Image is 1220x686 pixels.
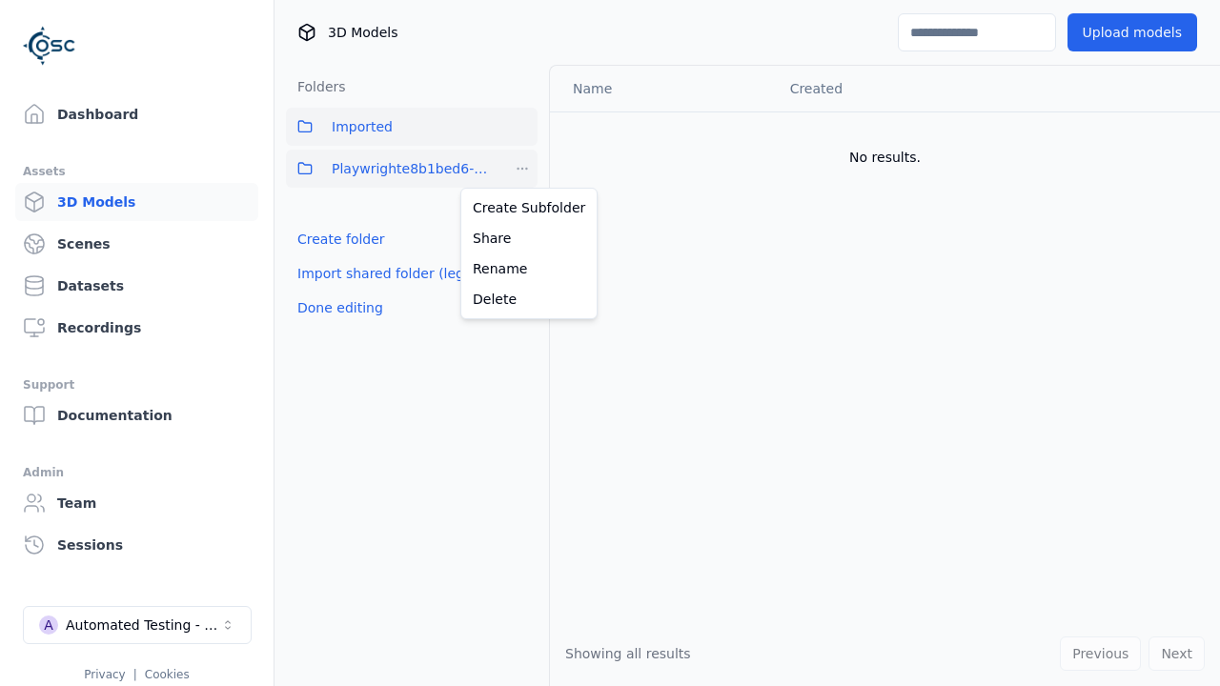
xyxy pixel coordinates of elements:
[465,192,593,223] a: Create Subfolder
[465,253,593,284] a: Rename
[465,223,593,253] a: Share
[465,284,593,314] a: Delete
